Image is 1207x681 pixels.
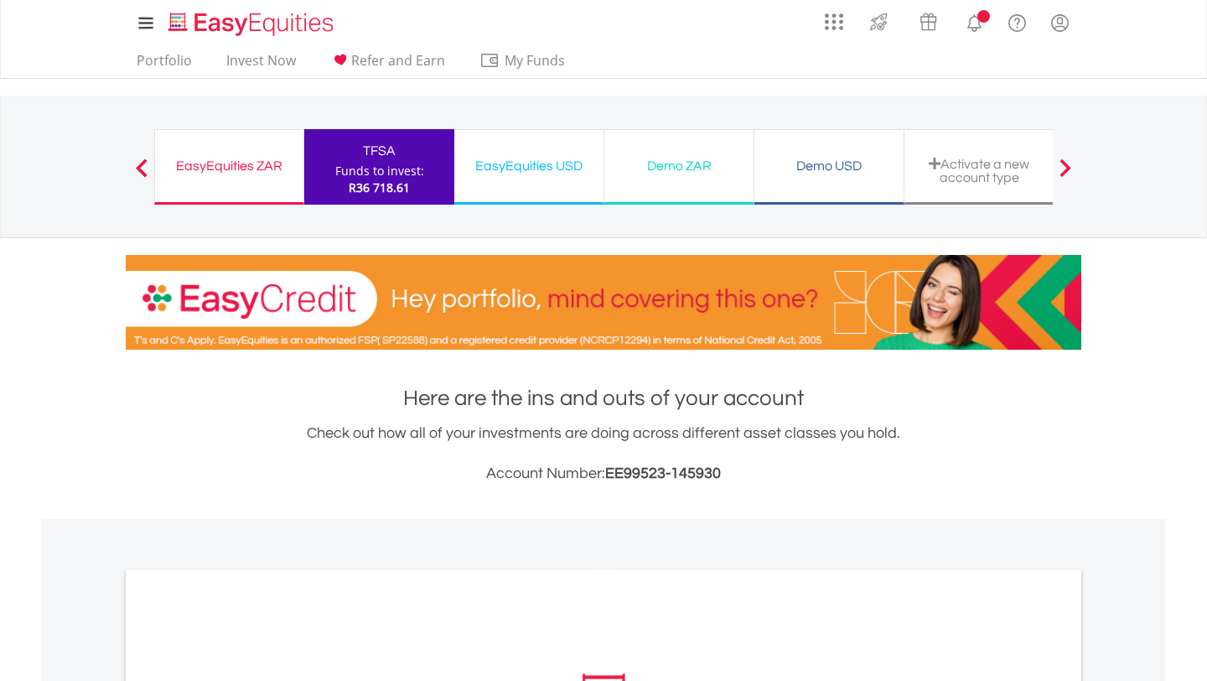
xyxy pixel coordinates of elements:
a: Home page [162,4,340,38]
div: Demo USD [764,154,894,178]
img: thrive-v2.svg [865,8,893,35]
a: Notifications [953,4,996,38]
div: Activate a new account type [914,157,1044,185]
a: Invest Now [220,52,303,78]
a: Portfolio [130,52,199,78]
div: Check out how all of your investments are doing across different asset classes you hold. [126,422,1081,486]
img: EasyCredit Promotion Banner [126,255,1081,350]
span: EE99523-145930 [605,465,721,481]
h3: Account Number: [126,462,1081,486]
span: R36 718.61 [349,179,410,195]
div: TFSA [314,139,444,163]
a: FAQ's and Support [996,4,1039,38]
a: Refer and Earn [324,52,452,78]
div: EasyEquities USD [464,154,593,178]
h1: Here are the ins and outs of your account [126,383,1081,413]
a: My Profile [1039,4,1081,41]
span: Refer and Earn [351,51,445,70]
div: Demo ZAR [614,154,743,178]
a: AppsGrid [814,4,854,31]
img: grid-menu-icon.svg [825,13,843,31]
div: EasyEquities ZAR [165,154,293,178]
a: Vouchers [904,4,953,35]
img: vouchers-v2.svg [914,8,942,35]
img: EasyEquities_Logo.png [165,10,340,38]
div: Funds to invest: [335,163,424,179]
span: My Funds [479,49,589,71]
